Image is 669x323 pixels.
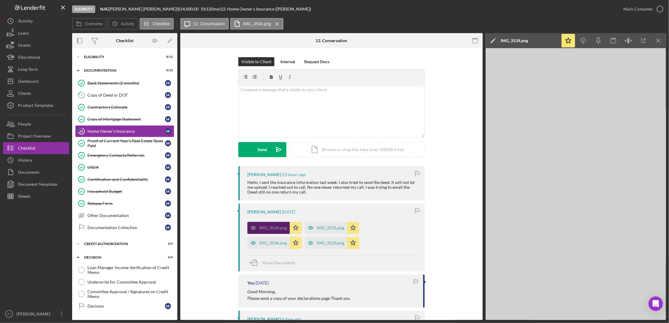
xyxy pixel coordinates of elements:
button: IMG_3534.png [247,222,302,234]
div: S R [165,176,171,182]
button: People [3,118,69,130]
div: Hello, I sent the insurance information last week. I also tried to send the deed. It will not let... [247,180,419,194]
a: Proof of Current Year's Real Estate Taxes PaidSR [75,137,174,149]
button: Long-Term [3,63,69,75]
div: USDA [87,165,165,170]
div: Committee Approval / Signatures on Credit Memo [87,289,174,299]
div: Send [258,142,267,157]
div: [PERSON_NAME] [PERSON_NAME] | [109,7,178,11]
button: Activity [108,18,138,30]
a: 9Copy of Deed or DOTSR [75,89,174,101]
div: 1 % [200,7,206,11]
button: IMG_3535.png [305,222,359,234]
time: 2025-08-14 16:01 [282,210,295,214]
a: DecisionSR [75,300,174,312]
div: S R [165,188,171,194]
div: 120 mo [206,7,219,11]
div: Clients [18,87,31,101]
a: Underwrite for Committee Approval [75,276,174,288]
div: Mark Complete [623,3,652,15]
button: IMG_3533.png [305,237,359,249]
span: Move Documents [262,260,295,265]
div: S R [165,303,171,309]
time: 2025-08-14 15:38 [255,281,269,285]
div: Other Documentation [87,213,165,218]
button: Visible to Client [238,57,274,66]
a: Other DocumentationSR [75,210,174,222]
div: $14,000.00 [178,7,200,11]
button: Checklist [3,142,69,154]
div: Dashboard [18,75,38,89]
p: Good Morning, [247,288,350,295]
div: IMG_3536.png [259,241,287,245]
a: Emergency Contacts/ReferralsSR [75,149,174,161]
text: EJ [7,312,11,316]
div: Loan Manager Income Verification of Credit Memo [87,265,174,275]
div: You [247,281,255,285]
div: 8 / 11 [162,55,173,59]
div: Emergency Contacts/Referrals [87,153,165,158]
a: Documents [3,166,69,178]
div: Long-Term [18,63,38,77]
div: IMG_3534.png [501,38,528,43]
div: Checklist [116,38,133,43]
button: Clients [3,87,69,99]
p: Please send a copy of your declarations page Thank you [247,295,350,302]
div: 0 / 5 [162,242,173,246]
div: S R [165,225,171,231]
a: Bank Statements (2 months)SR [75,77,174,89]
label: IMG_3534.png [243,21,271,26]
button: Internal [277,57,298,66]
div: Documentation Collection [87,225,165,230]
label: Activity [121,21,134,26]
div: Home Owner's Insurance [87,129,165,134]
div: People [18,118,31,132]
div: Loans [18,27,29,41]
div: Educational [18,51,40,65]
label: Checklist [153,21,170,26]
div: Activity [18,15,33,29]
tspan: 12 [80,129,83,133]
button: 12. Conversation [180,18,229,30]
div: Open Intercom Messenger [649,297,663,311]
button: Sheets [3,190,69,202]
div: IMG_3535.png [317,225,344,230]
div: S R [165,128,171,134]
button: Overview [72,18,106,30]
div: Internal [280,57,295,66]
a: Copy of Mortgage StatementSR [75,113,174,125]
tspan: 9 [81,93,83,97]
button: Grants [3,39,69,51]
div: Project Overview [18,130,51,144]
div: Contractors Estimate [87,105,165,110]
div: S R [165,200,171,207]
div: Proof of Current Year's Real Estate Taxes Paid [87,138,165,148]
button: Project Overview [3,130,69,142]
div: | 12. Home Owner's Insurance ([PERSON_NAME]) [219,7,311,11]
button: IMG_3534.png [230,18,283,30]
a: Committee Approval / Signatures on Credit Memo [75,288,174,300]
div: S R [165,80,171,86]
button: Dashboard [3,75,69,87]
a: 12Home Owner's InsuranceSR [75,125,174,137]
div: Documentation [84,69,158,72]
div: Release Form [87,201,165,206]
button: Loans [3,27,69,39]
button: Product Templates [3,99,69,111]
button: Send [238,142,286,157]
time: 2025-08-13 17:37 [282,317,301,321]
button: IMG_3536.png [247,237,302,249]
div: S R [165,116,171,122]
button: History [3,154,69,166]
a: Documentation CollectionSR [75,222,174,234]
button: Educational [3,51,69,63]
b: N/A [100,6,108,11]
div: History [18,154,32,168]
div: IMG_3534.png [259,225,287,230]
